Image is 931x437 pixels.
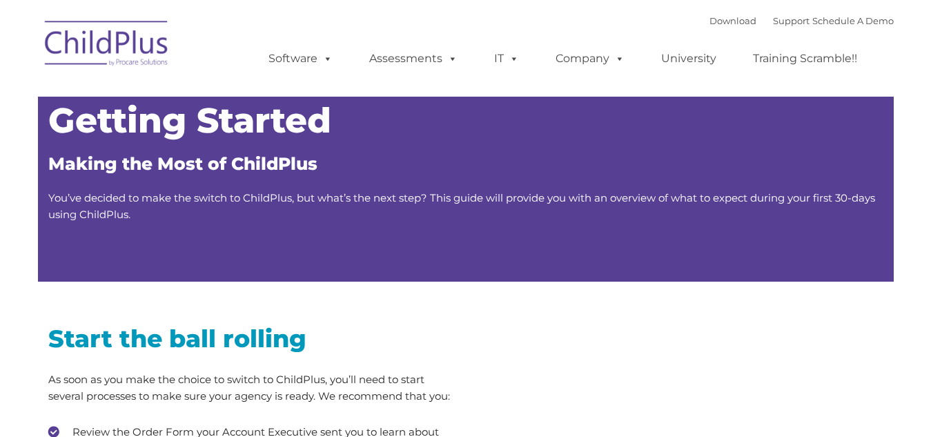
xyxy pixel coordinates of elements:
a: Training Scramble!! [739,45,871,72]
span: You’ve decided to make the switch to ChildPlus, but what’s the next step? This guide will provide... [48,191,875,221]
a: Software [255,45,346,72]
a: IT [480,45,533,72]
span: Getting Started [48,99,331,142]
a: Assessments [355,45,471,72]
a: Schedule A Demo [812,15,894,26]
font: | [709,15,894,26]
a: Company [542,45,638,72]
span: Making the Most of ChildPlus [48,153,317,174]
img: ChildPlus by Procare Solutions [38,11,176,80]
p: As soon as you make the choice to switch to ChildPlus, you’ll need to start several processes to ... [48,371,455,405]
a: University [647,45,730,72]
h2: Start the ball rolling [48,323,455,354]
a: Support [773,15,810,26]
a: Download [709,15,756,26]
